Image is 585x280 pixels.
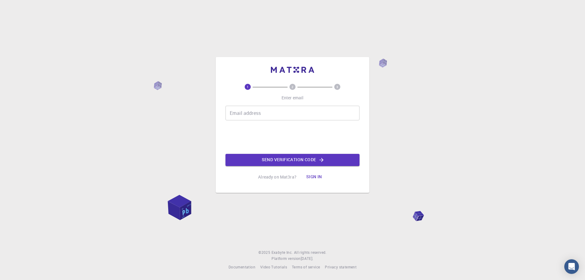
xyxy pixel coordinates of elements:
a: Privacy statement [325,264,356,270]
button: Send verification code [225,154,360,166]
a: Documentation [229,264,255,270]
span: Documentation [229,264,255,269]
span: Platform version [271,256,300,262]
span: Privacy statement [325,264,356,269]
a: [DATE]. [301,256,314,262]
span: [DATE] . [301,256,314,261]
iframe: reCAPTCHA [246,125,339,149]
span: © 2025 [258,250,271,256]
a: Video Tutorials [260,264,287,270]
span: Terms of service [292,264,320,269]
a: Terms of service [292,264,320,270]
p: Already on Mat3ra? [258,174,296,180]
button: Sign in [301,171,327,183]
text: 2 [292,85,293,89]
div: Open Intercom Messenger [564,259,579,274]
span: Exabyte Inc. [271,250,293,255]
text: 1 [247,85,249,89]
text: 3 [336,85,338,89]
p: Enter email [282,95,304,101]
span: All rights reserved. [294,250,327,256]
a: Exabyte Inc. [271,250,293,256]
span: Video Tutorials [260,264,287,269]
